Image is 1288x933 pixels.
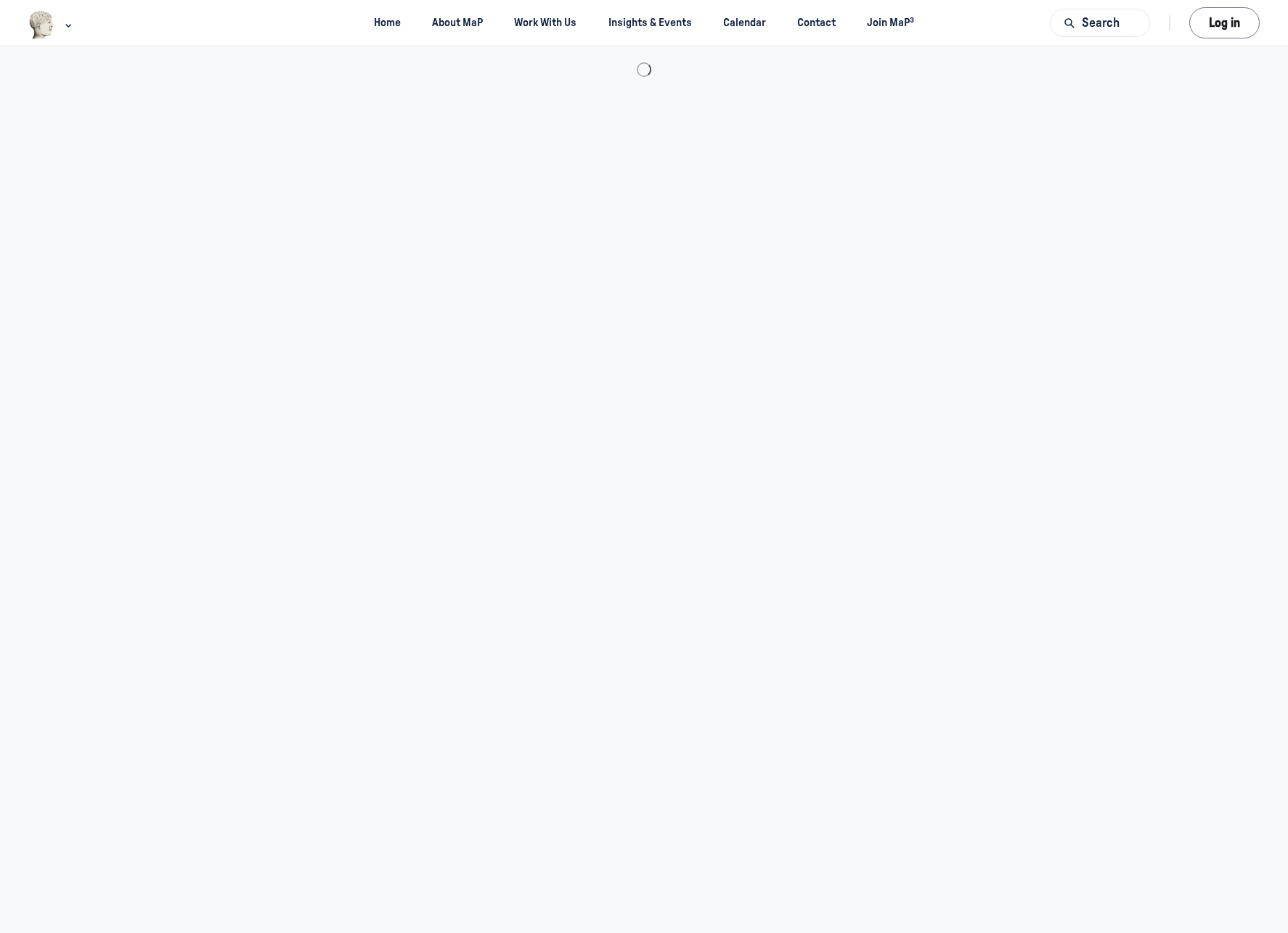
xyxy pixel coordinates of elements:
button: Search [1050,9,1150,37]
a: About MaP [420,9,496,36]
a: Calendar [710,9,778,36]
a: Join MaP³ [855,9,927,36]
a: Work With Us [502,9,590,36]
button: Log in [1189,7,1260,38]
a: Home [362,9,414,36]
button: Museums as Progress logo [28,9,76,41]
img: Museums as Progress logo [28,11,55,39]
a: Insights & Events [595,9,704,36]
a: Contact [785,9,849,36]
